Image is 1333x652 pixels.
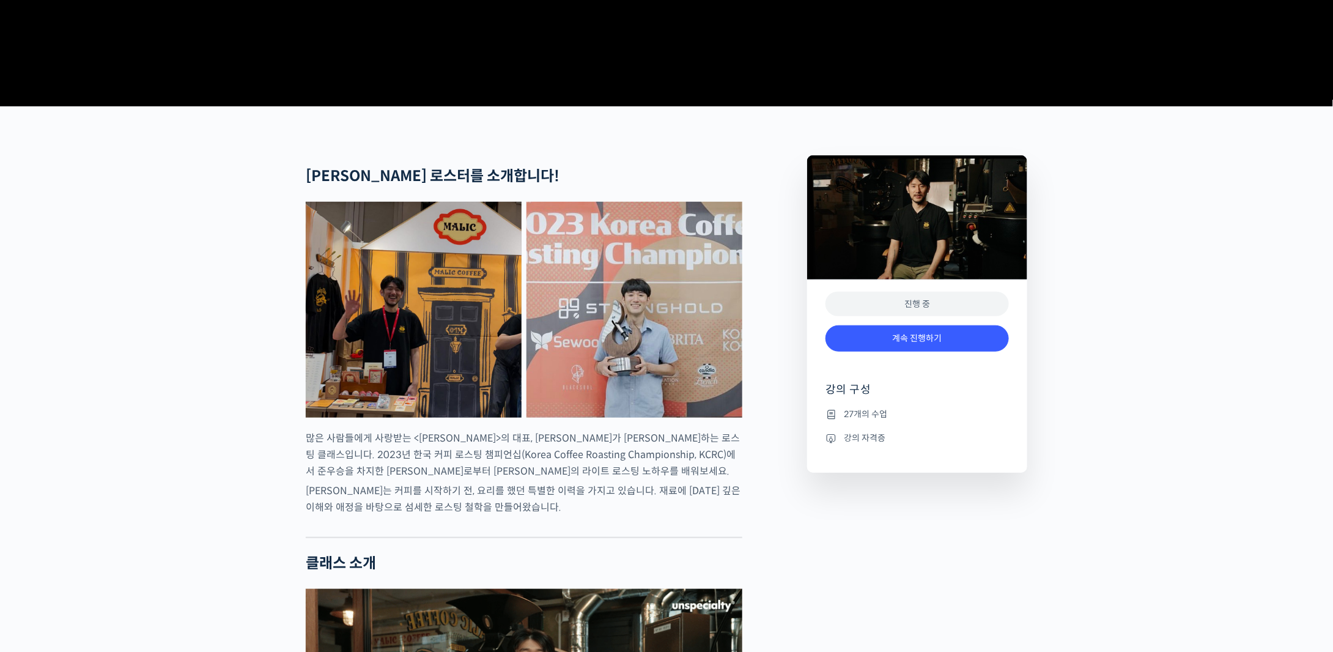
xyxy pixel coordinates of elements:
[825,382,1009,407] h4: 강의 구성
[81,388,158,418] a: 대화
[306,555,742,572] h2: 클래스 소개
[825,431,1009,445] li: 강의 자격증
[306,167,559,185] strong: [PERSON_NAME] 로스터를 소개합니다!
[825,325,1009,352] a: 계속 진행하기
[158,388,235,418] a: 설정
[39,406,46,416] span: 홈
[306,430,742,480] p: 많은 사람들에게 사랑받는 <[PERSON_NAME]>의 대표, [PERSON_NAME]가 [PERSON_NAME]하는 로스팅 클래스입니다. 2023년 한국 커피 로스팅 챔피언...
[825,292,1009,317] div: 진행 중
[4,388,81,418] a: 홈
[825,407,1009,421] li: 27개의 수업
[112,407,127,417] span: 대화
[189,406,204,416] span: 설정
[306,483,742,516] p: [PERSON_NAME]는 커피를 시작하기 전, 요리를 했던 특별한 이력을 가지고 있습니다. 재료에 [DATE] 깊은 이해와 애정을 바탕으로 섬세한 로스팅 철학을 만들어왔습니다.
